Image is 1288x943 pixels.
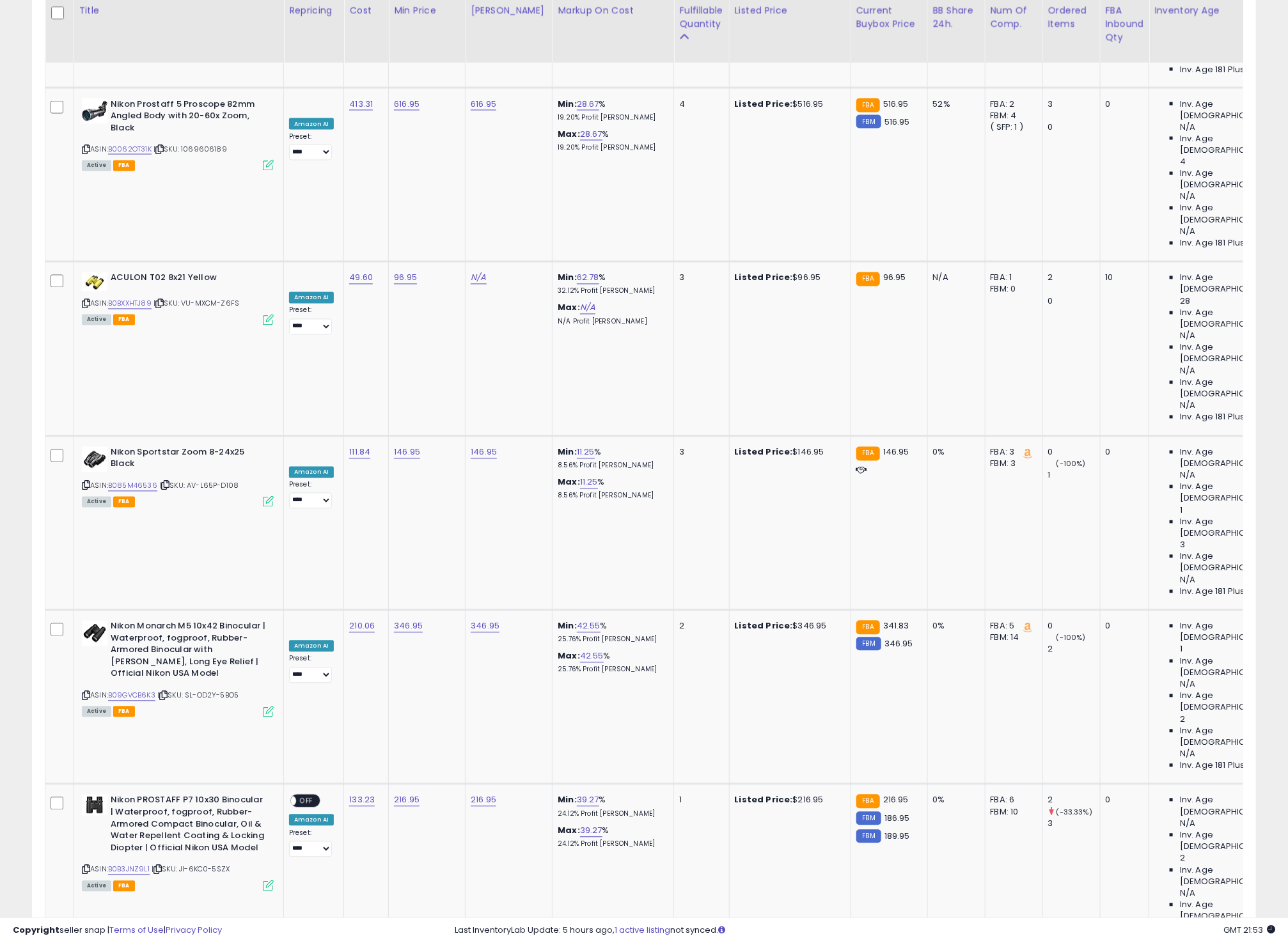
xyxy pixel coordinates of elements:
a: 413.31 [349,98,373,111]
div: Cost [349,4,383,17]
b: Nikon Monarch M5 10x42 Binocular | Waterproof, fogproof, Rubber-Armored Binocular with [PERSON_NA... [111,621,266,683]
span: N/A [1180,331,1195,342]
a: 28.67 [580,128,602,141]
div: FBA: 3 [991,447,1033,458]
div: 0 [1106,447,1140,458]
div: Title [79,4,278,17]
small: FBM [856,115,881,129]
div: Amazon AI [289,814,334,826]
span: 516.95 [884,116,910,128]
a: 346.95 [471,620,499,633]
b: Min: [558,272,577,284]
span: 28 [1180,296,1190,308]
a: Terms of Use [109,924,164,936]
small: FBM [856,830,881,843]
div: 10 [1106,272,1140,284]
div: 0 [1106,621,1140,632]
div: 0 [1048,121,1100,133]
small: (-100%) [1056,459,1086,469]
b: Max: [558,302,580,314]
p: 32.12% Profit [PERSON_NAME] [558,287,664,296]
div: 2 [1048,272,1100,284]
b: Listed Price: [735,98,793,110]
small: (-33.33%) [1056,807,1092,818]
span: All listings currently available for purchase on Amazon [82,315,111,325]
span: Inv. Age 181 Plus: [1180,238,1247,249]
a: 96.95 [394,272,417,284]
img: 31jpRU2iMRL._SL40_.jpg [82,621,107,646]
a: B085M46536 [108,481,157,492]
a: 146.95 [394,446,420,459]
strong: Copyright [13,924,59,936]
div: N/A [933,272,975,284]
div: 3 [1048,818,1100,830]
span: 1 [1180,644,1182,655]
b: Listed Price: [735,446,793,458]
img: 41MMcPX-ZjL._SL40_.jpg [82,98,107,124]
span: 516.95 [883,98,909,110]
a: Privacy Policy [166,924,222,936]
div: Ordered Items [1048,4,1095,31]
div: $96.95 [735,272,841,284]
div: Listed Price [735,4,845,17]
b: Max: [558,128,580,140]
div: 0% [933,447,975,458]
div: % [558,651,664,674]
div: ASIN: [82,272,274,324]
div: 1 [679,795,719,806]
span: 216.95 [883,794,909,806]
span: 189.95 [884,830,910,843]
b: Listed Price: [735,620,793,632]
p: N/A Profit [PERSON_NAME] [558,318,664,327]
small: FBA [856,272,880,286]
div: % [558,621,664,644]
div: Amazon AI [289,467,334,478]
span: N/A [1180,679,1195,690]
b: Min: [558,794,577,806]
div: seller snap | | [13,924,222,937]
span: N/A [1180,749,1195,760]
span: FBA [113,315,135,325]
a: 62.78 [577,272,599,284]
div: 0 [1048,621,1100,632]
div: 0% [933,795,975,806]
div: 2 [1048,644,1100,655]
div: Markup on Cost [558,4,668,17]
b: Max: [558,476,580,488]
b: Nikon Prostaff 5 Proscope 82mm Angled Body with 20-60x Zoom, Black [111,98,266,137]
span: | SKU: 1069606189 [153,144,227,154]
div: Preset: [289,829,334,858]
div: 0 [1048,447,1100,458]
div: $216.95 [735,795,841,806]
span: 2025-10-7 21:53 GMT [1223,924,1275,936]
span: N/A [1180,400,1195,412]
div: FBA: 2 [991,98,1033,110]
p: 24.12% Profit [PERSON_NAME] [558,810,664,819]
span: | SKU: SL-OD2Y-5BO5 [157,690,239,701]
span: N/A [1180,818,1195,830]
a: 49.60 [349,272,373,284]
small: FBM [856,637,881,651]
div: FBM: 10 [991,807,1033,818]
div: 0 [1106,795,1140,806]
a: 11.25 [577,446,595,459]
span: 186.95 [884,813,910,825]
a: 11.25 [580,476,598,489]
small: FBA [856,447,880,461]
a: 111.84 [349,446,370,459]
b: Nikon PROSTAFF P7 10x30 Binocular | Waterproof, fogproof, Rubber-Armored Compact Binocular, Oil &... [111,795,266,857]
span: | SKU: JI-6KC0-5SZX [152,864,230,875]
span: | SKU: VU-MXCM-Z6FS [153,299,239,309]
span: Inv. Age 181 Plus: [1180,64,1247,75]
span: N/A [1180,226,1195,238]
span: N/A [1180,121,1195,133]
div: FBM: 14 [991,632,1033,644]
p: 25.76% Profit [PERSON_NAME] [558,635,664,644]
img: 31Cz3ydXtUL._SL40_.jpg [82,795,107,816]
div: Min Price [394,4,460,17]
div: % [558,795,664,818]
b: ACULON T02 8x21 Yellow [111,272,266,288]
span: All listings currently available for purchase on Amazon [82,497,111,508]
span: FBA [113,706,135,717]
div: FBA: 5 [991,621,1033,632]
